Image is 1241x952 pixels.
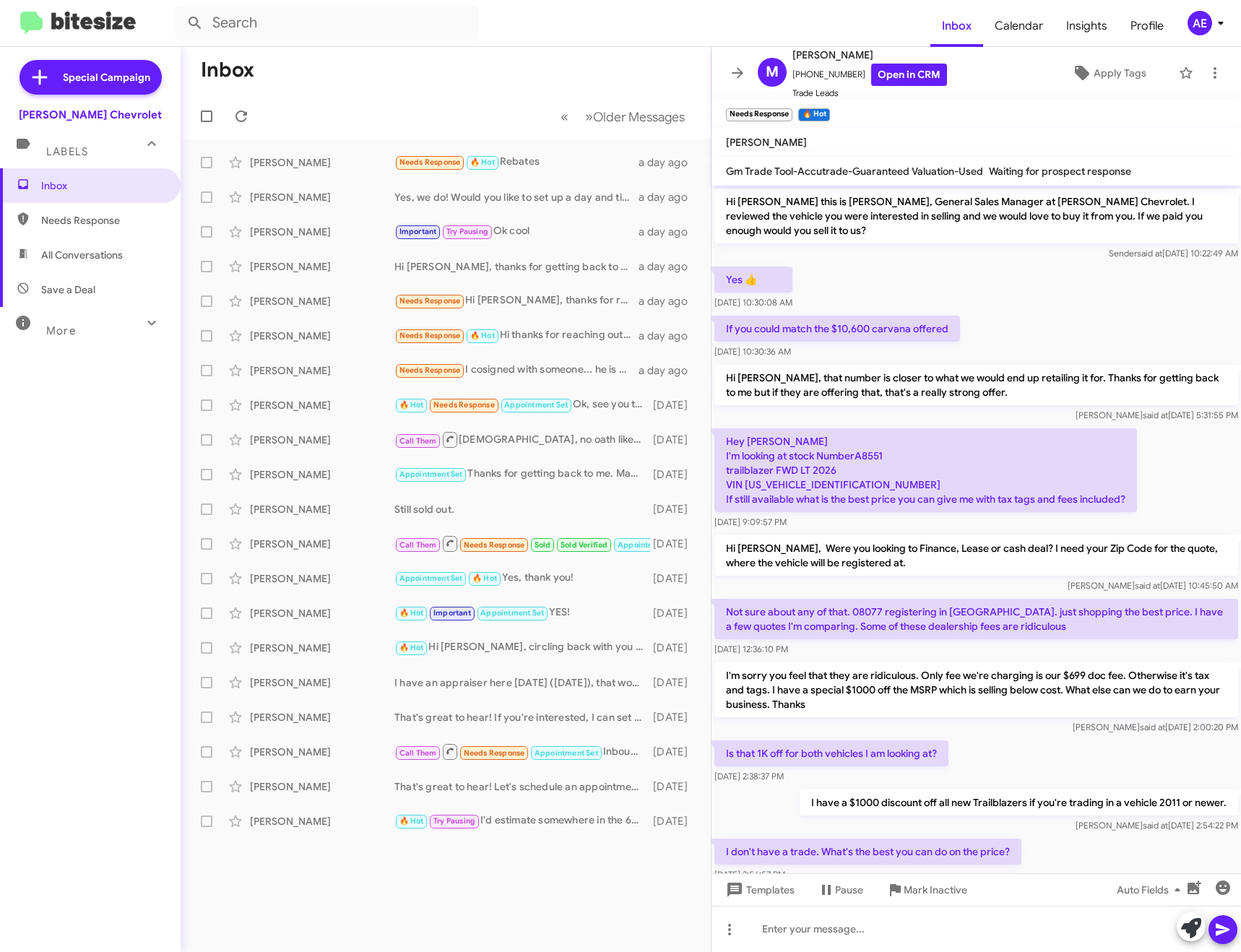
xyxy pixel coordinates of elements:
[46,324,76,337] span: More
[250,294,394,308] div: [PERSON_NAME]
[46,145,88,158] span: Labels
[250,779,394,794] div: [PERSON_NAME]
[394,710,650,724] div: That's great to hear! If you're interested, I can set up an appointment for a free appraisal. Whe...
[250,155,394,170] div: [PERSON_NAME]
[394,502,650,516] div: Still sold out.
[792,64,947,86] span: [PHONE_NUMBER]
[639,259,699,274] div: a day ago
[714,365,1238,405] p: Hi [PERSON_NAME], that number is closer to what we would end up retailing it for. Thanks for gett...
[394,779,650,794] div: That's great to hear! Let's schedule an appointment to discuss the details and assess your Silver...
[250,398,394,412] div: [PERSON_NAME]
[726,108,792,121] small: Needs Response
[250,259,394,274] div: [PERSON_NAME]
[585,108,593,126] span: »
[714,839,1021,865] p: I don't have a trade. What's the best you can do on the price?
[394,570,650,587] div: Yes, thank you!
[714,346,791,357] span: [DATE] 10:30:36 AM
[639,225,699,239] div: a day ago
[714,267,792,293] p: Yes 👍
[470,157,495,167] span: 🔥 Hot
[41,248,123,262] span: All Conversations
[399,331,461,340] span: Needs Response
[175,6,478,40] input: Search
[726,165,983,178] span: Gm Trade Tool-Accutrade-Guaranteed Valuation-Used
[394,430,650,449] div: [DEMOGRAPHIC_DATA], no oath like that! My goal is just to help people find the right vehicle that...
[1076,820,1238,831] span: [PERSON_NAME] [DATE] 2:54:22 PM
[394,327,639,344] div: Hi thanks for reaching out. If the price is right, I would be there tonite or [DATE] evening.
[553,102,693,131] nav: Page navigation example
[650,745,699,759] div: [DATE]
[399,436,437,446] span: Call Them
[714,771,784,782] span: [DATE] 2:38:37 PM
[250,329,394,343] div: [PERSON_NAME]
[41,213,164,228] span: Needs Response
[639,294,699,308] div: a day ago
[250,745,394,759] div: [PERSON_NAME]
[650,779,699,794] div: [DATE]
[576,102,693,131] button: Next
[712,877,806,903] button: Templates
[904,877,967,903] span: Mark Inactive
[250,814,394,828] div: [PERSON_NAME]
[639,155,699,170] div: a day ago
[835,877,863,903] span: Pause
[792,46,947,64] span: [PERSON_NAME]
[394,259,639,274] div: Hi [PERSON_NAME], thanks for getting back to me. We have our Tahoe priced to market and priced to...
[650,814,699,828] div: [DATE]
[714,297,792,308] span: [DATE] 10:30:08 AM
[726,136,807,149] span: [PERSON_NAME]
[714,662,1238,717] p: I'm sorry you feel that they are ridiculous. Only fee we're charging is our $699 doc fee. Otherwi...
[394,605,650,621] div: YES!
[250,190,394,204] div: [PERSON_NAME]
[650,675,699,690] div: [DATE]
[714,189,1238,243] p: Hi [PERSON_NAME] this is [PERSON_NAME], General Sales Manager at [PERSON_NAME] Chevrolet. I revie...
[480,608,544,618] span: Appointment Set
[1140,722,1165,732] span: said at
[394,813,650,829] div: I'd estimate somewhere in the 6-7-8k ballpark pending a physical inspection.
[714,535,1238,576] p: Hi [PERSON_NAME], Were you looking to Finance, Lease or cash deal? I need your Zip Code for the q...
[19,108,162,122] div: [PERSON_NAME] Chevrolet
[250,641,394,655] div: [PERSON_NAME]
[250,467,394,482] div: [PERSON_NAME]
[399,608,424,618] span: 🔥 Hot
[472,574,497,583] span: 🔥 Hot
[250,571,394,586] div: [PERSON_NAME]
[1073,722,1238,732] span: [PERSON_NAME] [DATE] 2:00:20 PM
[714,516,787,527] span: [DATE] 9:09:57 PM
[1068,580,1238,591] span: [PERSON_NAME] [DATE] 10:45:50 AM
[399,574,463,583] span: Appointment Set
[250,502,394,516] div: [PERSON_NAME]
[650,467,699,482] div: [DATE]
[394,397,650,413] div: Ok, see you then!
[714,740,948,766] p: Is that 1K off for both vehicles I am looking at?
[650,641,699,655] div: [DATE]
[983,5,1055,47] a: Calendar
[650,433,699,447] div: [DATE]
[800,789,1238,815] p: I have a $1000 discount off all new Trailblazers if you're trading in a vehicle 2011 or newer.
[792,86,947,100] span: Trade Leads
[399,296,461,306] span: Needs Response
[464,748,525,758] span: Needs Response
[504,400,568,410] span: Appointment Set
[394,535,650,553] div: Inbound Call
[650,537,699,551] div: [DATE]
[250,606,394,620] div: [PERSON_NAME]
[1117,877,1186,903] span: Auto Fields
[1046,60,1172,86] button: Apply Tags
[535,748,598,758] span: Appointment Set
[41,282,95,297] span: Save a Deal
[714,644,788,654] span: [DATE] 12:36:10 PM
[1143,820,1168,831] span: said at
[723,877,795,903] span: Templates
[650,571,699,586] div: [DATE]
[433,816,475,826] span: Try Pausing
[1135,580,1160,591] span: said at
[250,710,394,724] div: [PERSON_NAME]
[250,675,394,690] div: [PERSON_NAME]
[650,502,699,516] div: [DATE]
[394,675,650,690] div: I have an appraiser here [DATE] ([DATE]), that work?
[250,537,394,551] div: [PERSON_NAME]
[394,466,650,483] div: Thanks for getting back to me. May I ask what you're looking for?
[399,227,437,236] span: Important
